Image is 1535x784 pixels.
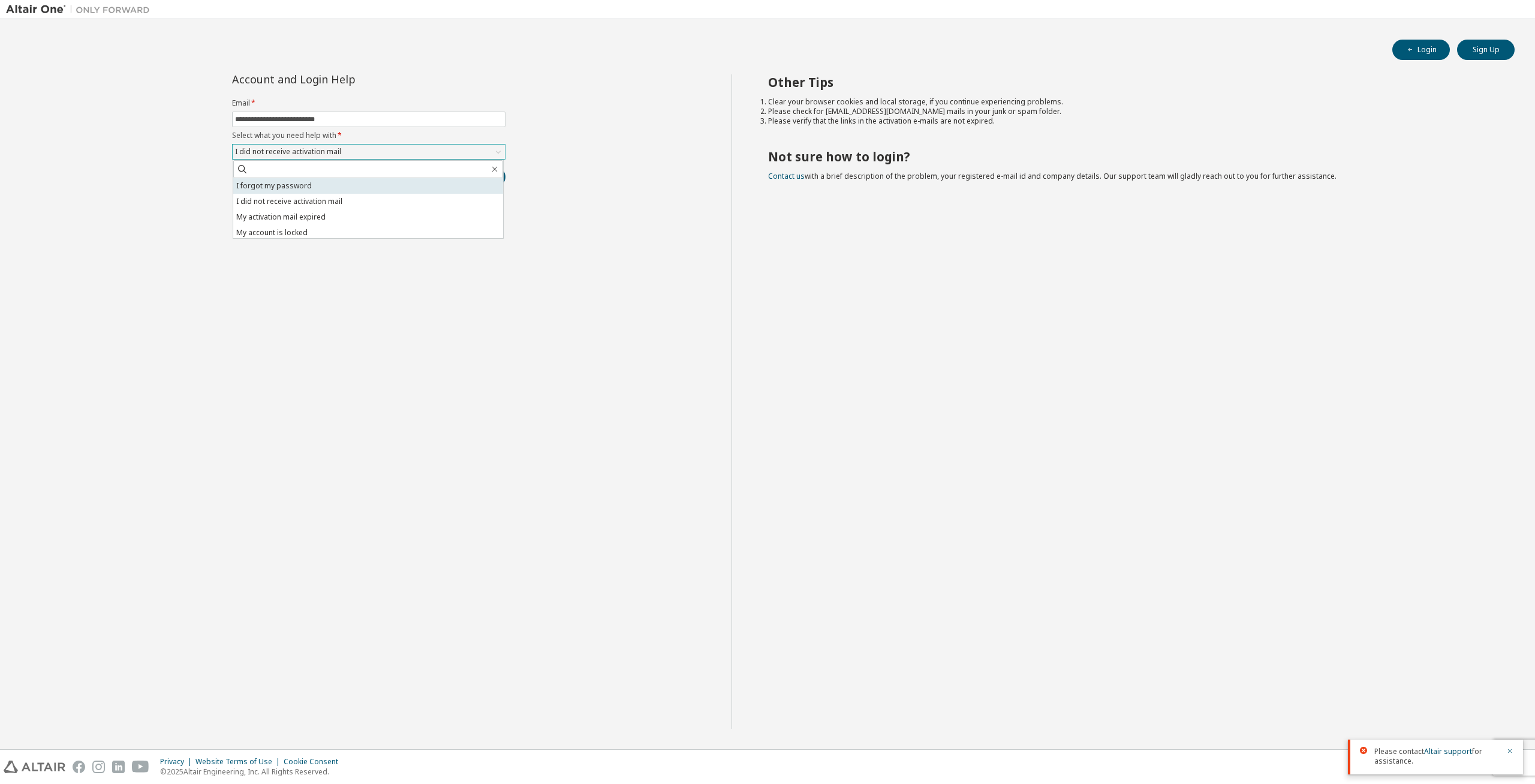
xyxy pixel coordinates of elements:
p: © 2025 Altair Engineering, Inc. All Rights Reserved. [160,767,345,777]
img: Altair One [6,4,156,16]
div: I did not receive activation mail [233,145,505,159]
li: Please check for [EMAIL_ADDRESS][DOMAIN_NAME] mails in your junk or spam folder. [768,107,1494,116]
li: Please verify that the links in the activation e-mails are not expired. [768,116,1494,126]
a: Altair support [1424,746,1472,756]
a: Contact us [768,171,805,181]
div: I did not receive activation mail [233,145,343,158]
button: Sign Up [1457,40,1515,60]
div: Account and Login Help [232,74,451,84]
h2: Other Tips [768,74,1494,90]
label: Select what you need help with [232,131,505,140]
li: I forgot my password [233,178,503,194]
label: Email [232,98,505,108]
img: facebook.svg [73,761,85,773]
button: Login [1392,40,1450,60]
span: with a brief description of the problem, your registered e-mail id and company details. Our suppo... [768,171,1337,181]
img: youtube.svg [132,761,149,773]
li: Clear your browser cookies and local storage, if you continue experiencing problems. [768,97,1494,107]
div: Privacy [160,757,195,767]
h2: Not sure how to login? [768,149,1494,164]
span: Please contact for assistance. [1374,747,1499,766]
img: linkedin.svg [112,761,125,773]
img: altair_logo.svg [4,761,65,773]
div: Website Terms of Use [195,757,284,767]
img: instagram.svg [92,761,105,773]
div: Cookie Consent [284,757,345,767]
